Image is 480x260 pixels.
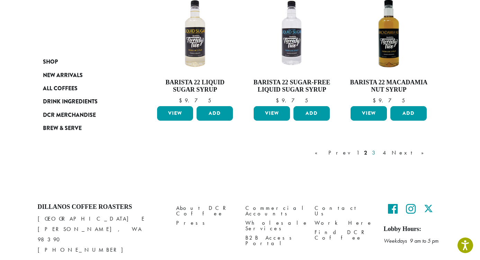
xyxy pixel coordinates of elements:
span: $ [276,97,282,104]
span: Drink Ingredients [43,98,98,106]
a: Press [176,218,235,228]
a: Drink Ingredients [43,95,126,108]
a: Brew & Serve [43,122,126,135]
a: DCR Merchandise [43,109,126,122]
p: [GEOGRAPHIC_DATA] E [PERSON_NAME], WA 98390 [PHONE_NUMBER] [38,214,166,255]
a: Commercial Accounts [245,203,304,218]
span: $ [179,97,185,104]
button: Add [197,106,233,121]
a: 3 [371,149,379,157]
bdi: 9.75 [373,97,405,104]
h5: Lobby Hours: [384,225,443,233]
h4: Barista 22 Sugar-Free Liquid Sugar Syrup [252,79,332,94]
span: Shop [43,58,58,66]
a: Wholesale Services [245,218,304,233]
a: Contact Us [315,203,373,218]
h4: Barista 22 Macadamia Nut Syrup [349,79,428,94]
button: Add [390,106,427,121]
a: View [254,106,290,121]
button: Add [293,106,330,121]
h4: Barista 22 Liquid Sugar Syrup [155,79,235,94]
a: Find DCR Coffee [315,228,373,242]
em: Weekdays 9 am to 5 pm [384,237,438,244]
span: All Coffees [43,84,78,93]
a: 2 [363,149,369,157]
a: View [351,106,387,121]
a: B2B Access Portal [245,233,304,248]
a: All Coffees [43,82,126,95]
a: New Arrivals [43,68,126,82]
span: DCR Merchandise [43,111,96,120]
a: 1 [355,149,361,157]
bdi: 9.75 [179,97,211,104]
h4: Dillanos Coffee Roasters [38,203,166,211]
a: 4 [381,149,388,157]
a: View [157,106,193,121]
a: Work Here [315,218,373,228]
a: Shop [43,55,126,68]
bdi: 9.75 [276,97,308,104]
span: Brew & Serve [43,124,82,133]
a: « Prev [314,149,353,157]
a: About DCR Coffee [176,203,235,218]
span: $ [373,97,379,104]
a: Next » [390,149,430,157]
span: New Arrivals [43,71,83,80]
